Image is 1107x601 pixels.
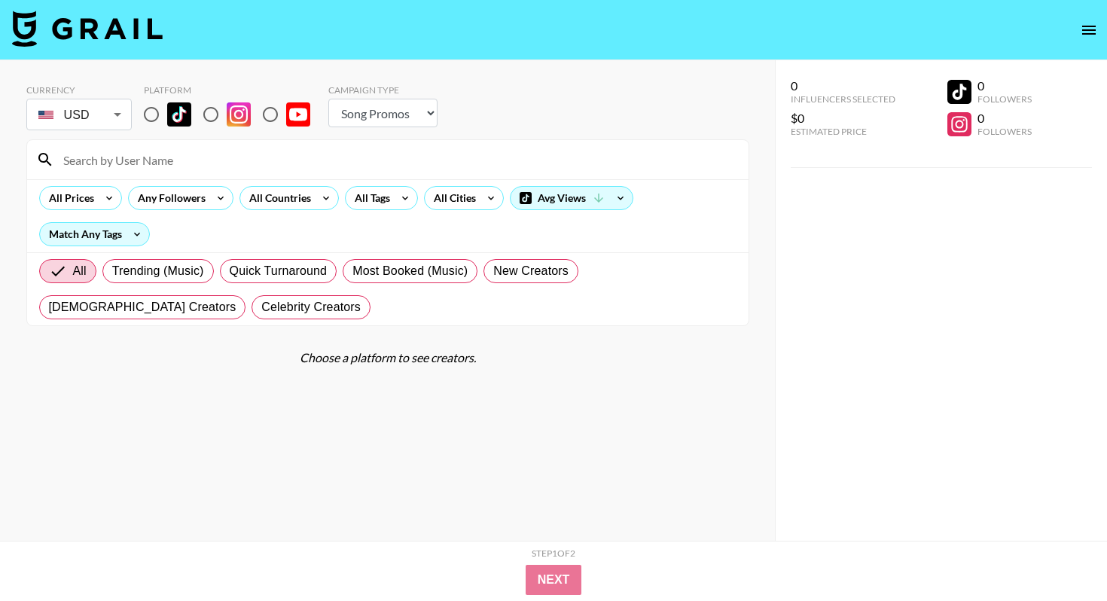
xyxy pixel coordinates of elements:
[227,102,251,127] img: Instagram
[112,262,204,280] span: Trending (Music)
[26,84,132,96] div: Currency
[54,148,740,172] input: Search by User Name
[167,102,191,127] img: TikTok
[977,126,1032,137] div: Followers
[493,262,569,280] span: New Creators
[1032,526,1089,583] iframe: Drift Widget Chat Controller
[73,262,87,280] span: All
[791,78,895,93] div: 0
[29,102,129,128] div: USD
[526,565,582,595] button: Next
[977,93,1032,105] div: Followers
[977,78,1032,93] div: 0
[40,223,149,246] div: Match Any Tags
[12,11,163,47] img: Grail Talent
[40,187,97,209] div: All Prices
[49,298,236,316] span: [DEMOGRAPHIC_DATA] Creators
[791,126,895,137] div: Estimated Price
[791,111,895,126] div: $0
[328,84,438,96] div: Campaign Type
[144,84,322,96] div: Platform
[352,262,468,280] span: Most Booked (Music)
[26,350,749,365] div: Choose a platform to see creators.
[240,187,314,209] div: All Countries
[977,111,1032,126] div: 0
[346,187,393,209] div: All Tags
[261,298,361,316] span: Celebrity Creators
[129,187,209,209] div: Any Followers
[791,93,895,105] div: Influencers Selected
[230,262,328,280] span: Quick Turnaround
[425,187,479,209] div: All Cities
[1074,15,1104,45] button: open drawer
[286,102,310,127] img: YouTube
[532,548,575,559] div: Step 1 of 2
[511,187,633,209] div: Avg Views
